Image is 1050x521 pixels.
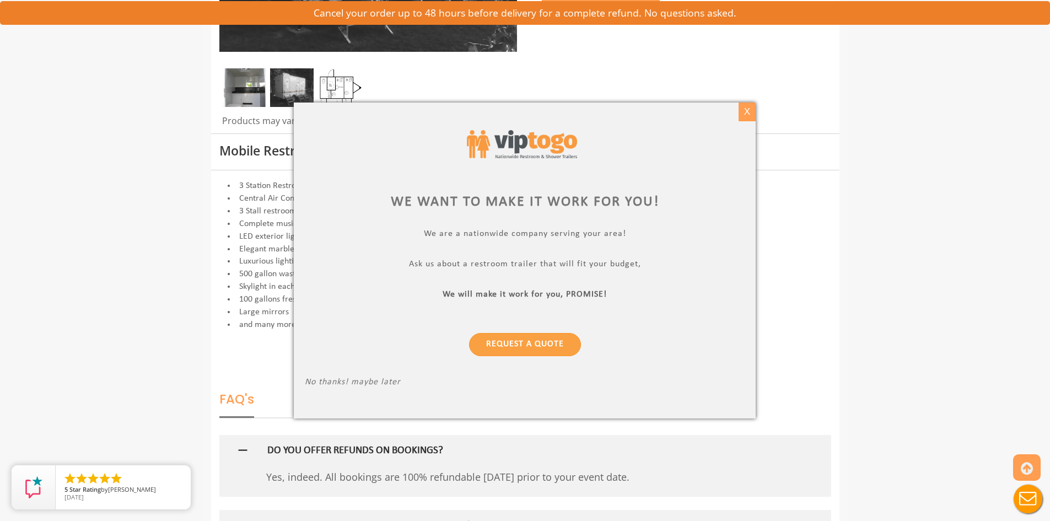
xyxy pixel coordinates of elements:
[110,472,123,485] li: 
[467,130,577,158] img: viptogo logo
[305,229,745,241] p: We are a nationwide company serving your area!
[469,333,581,356] a: Request a Quote
[64,493,84,501] span: [DATE]
[87,472,100,485] li: 
[63,472,77,485] li: 
[443,290,607,299] b: We will make it work for you, PROMISE!
[69,485,101,493] span: Star Rating
[98,472,111,485] li: 
[305,377,745,390] p: No thanks! maybe later
[305,259,745,272] p: Ask us about a restroom trailer that will fit your budget,
[23,476,45,498] img: Review Rating
[64,486,182,494] span: by
[739,103,756,121] div: X
[64,485,68,493] span: 5
[1006,477,1050,521] button: Live Chat
[305,192,745,212] div: We want to make it work for you!
[108,485,156,493] span: [PERSON_NAME]
[75,472,88,485] li: 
